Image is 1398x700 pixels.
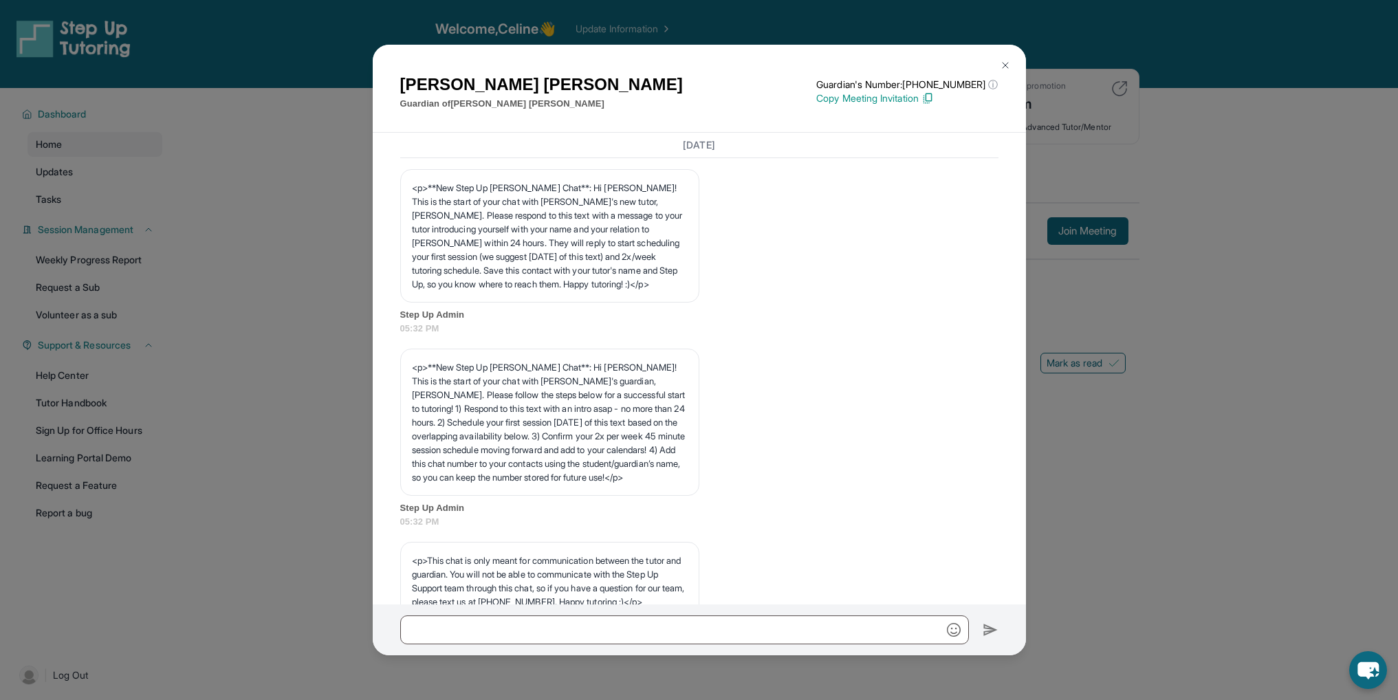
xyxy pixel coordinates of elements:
[400,138,998,152] h3: [DATE]
[400,308,998,322] span: Step Up Admin
[400,97,683,111] p: Guardian of [PERSON_NAME] [PERSON_NAME]
[1349,651,1387,689] button: chat-button
[988,78,998,91] span: ⓘ
[947,623,961,637] img: Emoji
[412,554,688,609] p: <p>This chat is only meant for communication between the tutor and guardian. You will not be able...
[816,78,998,91] p: Guardian's Number: [PHONE_NUMBER]
[921,92,934,105] img: Copy Icon
[816,91,998,105] p: Copy Meeting Invitation
[412,360,688,484] p: <p>**New Step Up [PERSON_NAME] Chat**: Hi [PERSON_NAME]! This is the start of your chat with [PER...
[400,501,998,515] span: Step Up Admin
[412,181,688,291] p: <p>**New Step Up [PERSON_NAME] Chat**: Hi [PERSON_NAME]! This is the start of your chat with [PER...
[983,622,998,638] img: Send icon
[400,322,998,336] span: 05:32 PM
[400,515,998,529] span: 05:32 PM
[1000,60,1011,71] img: Close Icon
[400,72,683,97] h1: [PERSON_NAME] [PERSON_NAME]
